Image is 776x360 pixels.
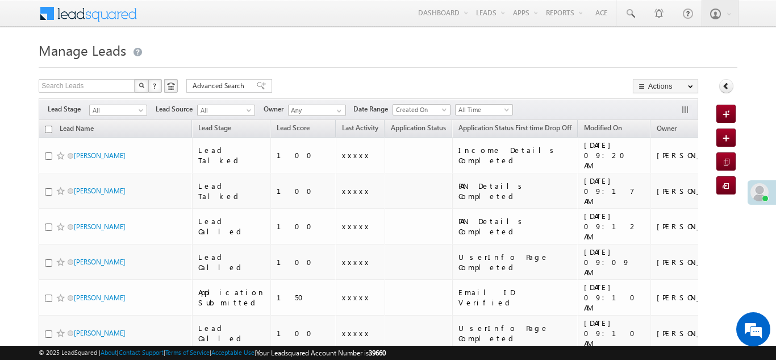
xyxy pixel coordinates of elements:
div: Lead Talked [198,145,265,165]
div: PAN Details Completed [458,181,573,201]
a: [PERSON_NAME] [74,293,126,302]
a: All Time [455,104,513,115]
div: [PERSON_NAME] [657,257,731,267]
a: [PERSON_NAME] [74,329,126,337]
span: xxxxx [342,186,370,196]
div: 100 [277,221,331,231]
div: [PERSON_NAME] [657,150,731,160]
div: 100 [277,150,331,160]
a: Application Status [385,122,452,136]
a: Application Status First time Drop Off [453,122,577,136]
span: Application Status [391,123,446,132]
a: Acceptable Use [211,349,255,356]
a: Terms of Service [165,349,210,356]
div: [DATE] 09:09 AM [584,247,646,278]
a: [PERSON_NAME] [74,258,126,266]
span: 39660 [369,349,386,357]
a: Lead Stage [193,122,237,136]
span: All [90,105,144,115]
div: Lead Called [198,252,265,272]
div: [DATE] 09:20 AM [584,140,646,171]
span: xxxxx [342,328,370,338]
div: [PERSON_NAME] [657,292,731,303]
span: Lead Stage [198,123,231,132]
a: Modified On [578,122,628,136]
a: [PERSON_NAME] [74,187,126,195]
div: UserInfo Page Completed [458,252,573,272]
span: All [198,105,252,115]
a: Last Activity [336,122,384,136]
span: © 2025 LeadSquared | | | | | [39,347,386,358]
div: Lead Talked [198,181,265,201]
div: [PERSON_NAME] [657,186,731,196]
span: Modified On [584,123,622,132]
span: xxxxx [342,292,370,302]
button: Actions [633,79,698,93]
div: [DATE] 09:17 AM [584,176,646,206]
span: Advanced Search [193,81,248,91]
span: Created On [393,105,447,115]
a: Show All Items [331,105,345,117]
a: Lead Name [54,122,99,137]
a: Contact Support [119,349,164,356]
span: Application Status First time Drop Off [458,123,571,132]
div: [PERSON_NAME] [657,328,731,338]
span: Date Range [353,104,393,114]
span: xxxxx [342,150,370,160]
span: xxxxx [342,221,370,231]
span: Lead Score [277,123,310,132]
div: PAN Details Completed [458,216,573,237]
a: About [101,349,117,356]
a: [PERSON_NAME] [74,222,126,231]
a: [PERSON_NAME] [74,151,126,160]
span: All Time [456,105,510,115]
div: [DATE] 09:12 AM [584,211,646,242]
span: Owner [657,124,677,133]
span: Your Leadsquared Account Number is [256,349,386,357]
div: 100 [277,328,331,338]
button: ? [148,79,162,93]
input: Check all records [45,126,52,133]
div: UserInfo Page Completed [458,323,573,344]
span: ? [153,81,158,90]
div: Income Details Completed [458,145,573,165]
div: Email ID Verified [458,287,573,308]
div: [DATE] 09:10 AM [584,318,646,349]
div: 100 [277,257,331,267]
div: 150 [277,292,331,303]
span: Lead Stage [48,104,89,114]
div: Lead Called [198,323,265,344]
a: Created On [393,104,450,115]
div: Lead Called [198,216,265,237]
span: Manage Leads [39,41,126,59]
img: Search [139,82,144,88]
div: [DATE] 09:10 AM [584,282,646,313]
span: xxxxx [342,257,370,267]
a: Lead Score [271,122,315,136]
div: 100 [277,186,331,196]
span: Owner [264,104,288,114]
span: Lead Source [156,104,197,114]
div: [PERSON_NAME] [657,221,731,231]
a: All [197,105,255,116]
div: Application Submitted [198,287,265,308]
input: Type to Search [288,105,346,116]
a: All [89,105,147,116]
